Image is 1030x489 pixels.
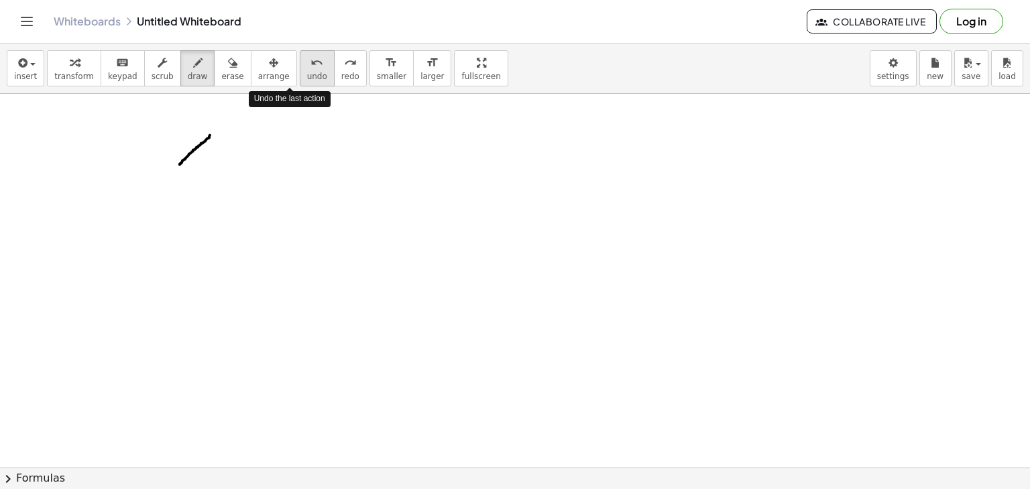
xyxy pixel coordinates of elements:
[101,50,145,86] button: keyboardkeypad
[818,15,925,27] span: Collaborate Live
[334,50,367,86] button: redoredo
[144,50,181,86] button: scrub
[221,72,243,81] span: erase
[116,55,129,71] i: keyboard
[454,50,508,86] button: fullscreen
[251,50,297,86] button: arrange
[341,72,359,81] span: redo
[47,50,101,86] button: transform
[385,55,398,71] i: format_size
[919,50,952,86] button: new
[927,72,943,81] span: new
[7,50,44,86] button: insert
[108,72,137,81] span: keypad
[249,91,331,107] div: Undo the last action
[998,72,1016,81] span: load
[369,50,414,86] button: format_sizesmaller
[54,72,94,81] span: transform
[307,72,327,81] span: undo
[310,55,323,71] i: undo
[426,55,439,71] i: format_size
[870,50,917,86] button: settings
[413,50,451,86] button: format_sizelarger
[152,72,174,81] span: scrub
[344,55,357,71] i: redo
[300,50,335,86] button: undoundo
[188,72,208,81] span: draw
[54,15,121,28] a: Whiteboards
[420,72,444,81] span: larger
[377,72,406,81] span: smaller
[214,50,251,86] button: erase
[939,9,1003,34] button: Log in
[16,11,38,32] button: Toggle navigation
[991,50,1023,86] button: load
[14,72,37,81] span: insert
[954,50,988,86] button: save
[258,72,290,81] span: arrange
[807,9,937,33] button: Collaborate Live
[461,72,500,81] span: fullscreen
[180,50,215,86] button: draw
[962,72,980,81] span: save
[877,72,909,81] span: settings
